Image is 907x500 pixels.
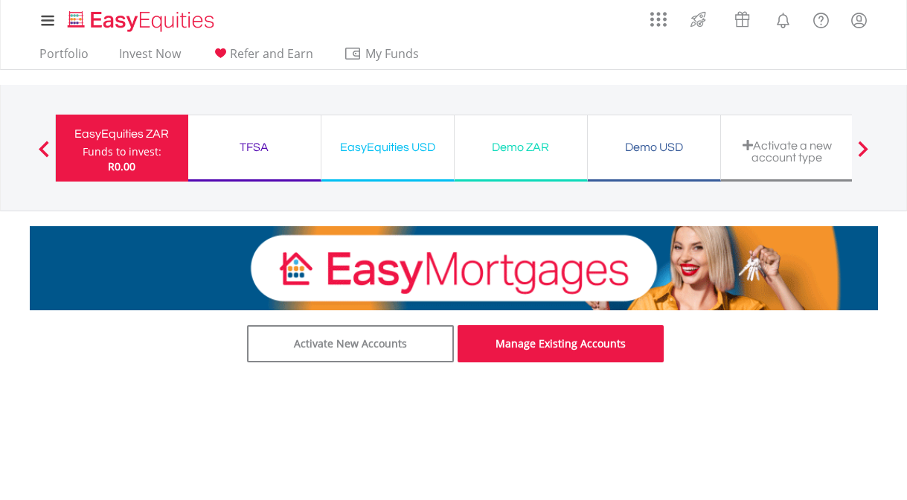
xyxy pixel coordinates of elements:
[802,4,840,33] a: FAQ's and Support
[247,325,454,362] a: Activate New Accounts
[197,137,312,158] div: TFSA
[65,9,220,33] img: EasyEquities_Logo.png
[730,7,754,31] img: vouchers-v2.svg
[344,44,441,63] span: My Funds
[840,4,878,36] a: My Profile
[641,4,676,28] a: AppsGrid
[230,45,313,62] span: Refer and Earn
[464,137,578,158] div: Demo ZAR
[108,159,135,173] span: R0.00
[62,4,220,33] a: Home page
[720,4,764,31] a: Vouchers
[83,144,161,159] div: Funds to invest:
[65,124,179,144] div: EasyEquities ZAR
[33,46,94,69] a: Portfolio
[30,226,878,310] img: EasyMortage Promotion Banner
[330,137,445,158] div: EasyEquities USD
[205,46,319,69] a: Refer and Earn
[650,11,667,28] img: grid-menu-icon.svg
[597,137,711,158] div: Demo USD
[730,139,844,164] div: Activate a new account type
[458,325,664,362] a: Manage Existing Accounts
[764,4,802,33] a: Notifications
[113,46,187,69] a: Invest Now
[686,7,711,31] img: thrive-v2.svg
